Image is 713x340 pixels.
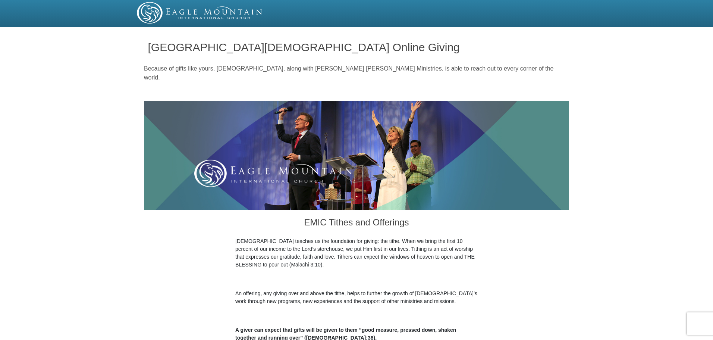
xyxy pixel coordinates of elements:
p: Because of gifts like yours, [DEMOGRAPHIC_DATA], along with [PERSON_NAME] [PERSON_NAME] Ministrie... [144,64,569,82]
p: [DEMOGRAPHIC_DATA] teaches us the foundation for giving: the tithe. When we bring the first 10 pe... [235,237,478,269]
img: EMIC [137,2,263,24]
p: An offering, any giving over and above the tithe, helps to further the growth of [DEMOGRAPHIC_DAT... [235,290,478,305]
h3: EMIC Tithes and Offerings [235,210,478,237]
h1: [GEOGRAPHIC_DATA][DEMOGRAPHIC_DATA] Online Giving [148,41,565,53]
